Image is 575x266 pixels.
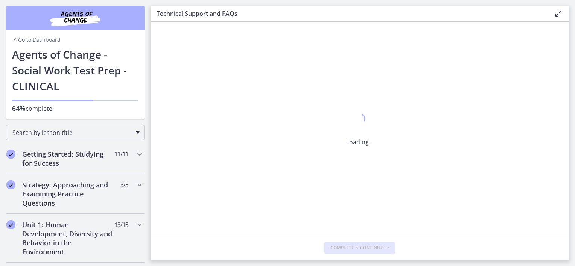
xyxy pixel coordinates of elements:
[12,128,132,137] span: Search by lesson title
[346,111,373,128] div: 1
[6,125,145,140] div: Search by lesson title
[120,180,128,189] span: 3 / 3
[330,245,383,251] span: Complete & continue
[114,220,128,229] span: 13 / 13
[12,47,138,94] h1: Agents of Change - Social Work Test Prep - CLINICAL
[22,180,114,207] h2: Strategy: Approaching and Examining Practice Questions
[6,180,15,189] i: Completed
[22,220,114,256] h2: Unit 1: Human Development, Diversity and Behavior in the Environment
[114,150,128,159] span: 11 / 11
[12,36,61,44] a: Go to Dashboard
[12,104,26,113] span: 64%
[6,150,15,159] i: Completed
[324,242,395,254] button: Complete & continue
[22,150,114,168] h2: Getting Started: Studying for Success
[30,9,120,27] img: Agents of Change
[346,138,373,147] p: Loading...
[12,104,138,113] p: complete
[6,220,15,229] i: Completed
[157,9,542,18] h3: Technical Support and FAQs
